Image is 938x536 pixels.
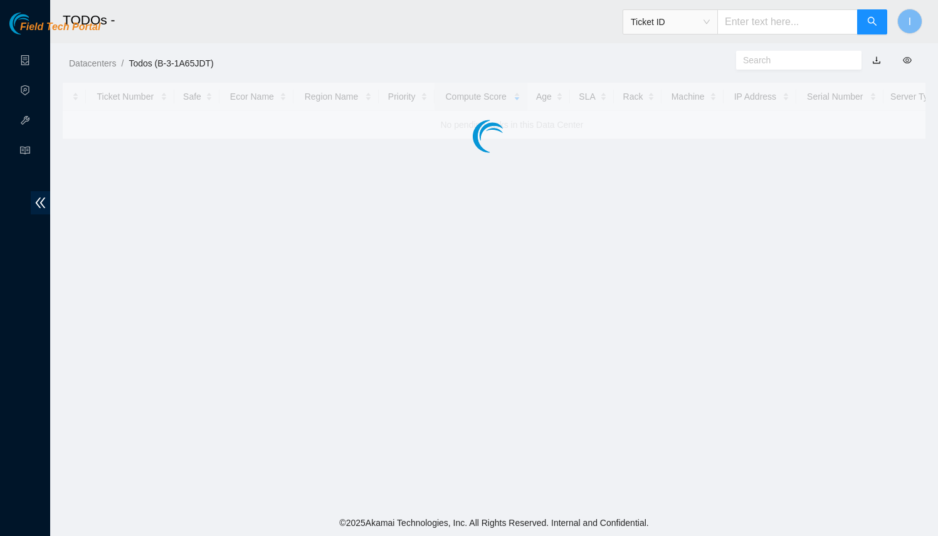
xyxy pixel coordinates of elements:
[69,58,116,68] a: Datacenters
[9,13,63,34] img: Akamai Technologies
[909,14,911,29] span: I
[857,9,887,34] button: search
[867,16,877,28] span: search
[129,58,213,68] a: Todos (B-3-1A65JDT)
[9,23,100,39] a: Akamai TechnologiesField Tech Portal
[20,21,100,33] span: Field Tech Portal
[631,13,710,31] span: Ticket ID
[717,9,858,34] input: Enter text here...
[863,50,890,70] button: download
[903,56,912,65] span: eye
[20,140,30,165] span: read
[121,58,124,68] span: /
[743,53,845,67] input: Search
[50,510,938,536] footer: © 2025 Akamai Technologies, Inc. All Rights Reserved. Internal and Confidential.
[31,191,50,214] span: double-left
[897,9,922,34] button: I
